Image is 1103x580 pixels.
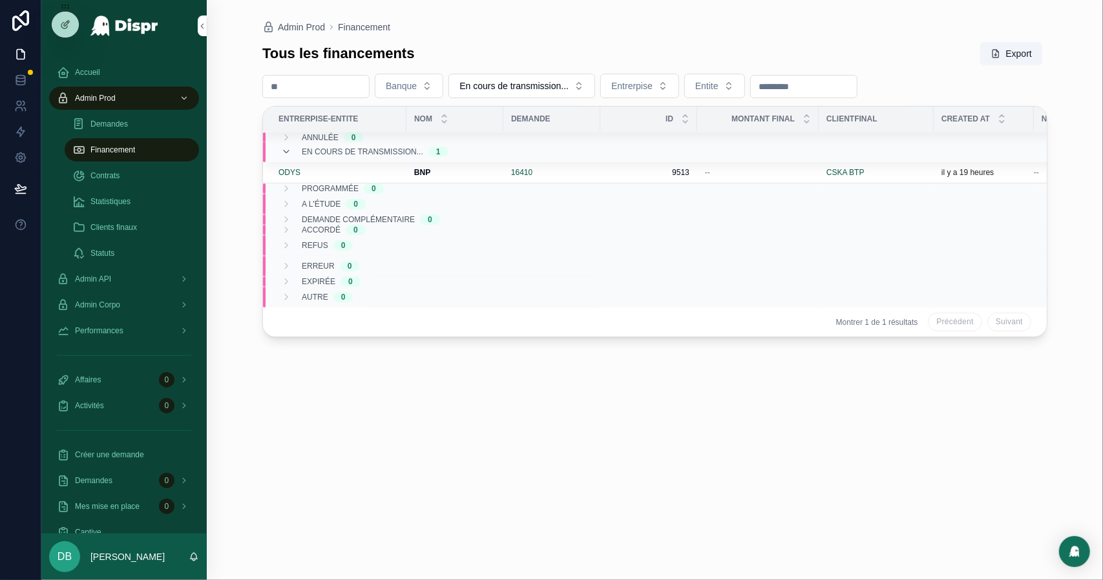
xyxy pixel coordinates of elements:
[414,114,432,124] span: Nom
[511,114,551,124] span: Demande
[159,398,174,413] div: 0
[611,79,653,92] span: Entrerpise
[159,473,174,488] div: 0
[90,248,114,258] span: Statuts
[684,74,745,98] button: Select Button
[941,167,994,178] p: il y a 19 heures
[49,521,199,544] a: Captive
[731,114,795,124] span: Montant final
[511,167,593,178] a: 16410
[705,167,710,178] span: --
[448,74,595,98] button: Select Button
[58,549,72,564] span: DB
[65,190,199,213] a: Statistiques
[836,317,918,327] span: Montrer 1 de 1 résultats
[75,274,111,284] span: Admin API
[278,114,358,124] span: Entrerpise-Entite
[352,132,356,143] div: 0
[65,242,199,265] a: Statuts
[941,167,1026,178] a: il y a 19 heures
[826,167,865,178] span: CSKA BTP
[386,79,417,92] span: Banque
[353,225,358,235] div: 0
[436,147,441,157] div: 1
[90,119,128,129] span: Demandes
[341,292,346,302] div: 0
[262,21,325,34] a: Admin Prod
[826,167,926,178] a: CSKA BTP
[348,276,353,287] div: 0
[75,326,123,336] span: Performances
[278,167,399,178] a: ODYS
[41,52,207,533] div: scrollable content
[511,167,532,178] a: 16410
[666,114,673,124] span: Id
[302,147,423,157] span: En cours de transmission...
[826,114,877,124] span: ClientFinal
[65,112,199,136] a: Demandes
[372,183,376,194] div: 0
[341,240,346,251] div: 0
[278,21,325,34] span: Admin Prod
[75,475,112,486] span: Demandes
[302,199,341,209] span: A l'étude
[278,167,300,178] a: ODYS
[302,214,415,225] span: Demande complémentaire
[414,168,430,177] strong: BNP
[90,145,135,155] span: Financement
[90,171,120,181] span: Contrats
[65,138,199,161] a: Financement
[65,216,199,239] a: Clients finaux
[302,240,328,251] span: Refus
[49,267,199,291] a: Admin API
[90,16,159,36] img: App logo
[49,61,199,84] a: Accueil
[705,167,811,178] a: --
[608,167,689,178] a: 9513
[49,443,199,466] a: Créer une demande
[49,87,199,110] a: Admin Prod
[600,74,679,98] button: Select Button
[90,196,131,207] span: Statistiques
[49,495,199,518] a: Mes mise en place0
[302,225,341,235] span: Accordé
[49,394,199,417] a: Activités0
[90,222,137,233] span: Clients finaux
[338,21,390,34] a: Financement
[459,79,569,92] span: En cours de transmission...
[75,67,100,78] span: Accueil
[75,527,101,537] span: Captive
[75,93,116,103] span: Admin Prod
[302,276,335,287] span: Expirée
[414,167,496,178] a: BNP
[75,375,101,385] span: Affaires
[75,300,120,310] span: Admin Corpo
[428,214,432,225] div: 0
[65,164,199,187] a: Contrats
[262,44,415,64] h1: Tous les financements
[49,368,199,391] a: Affaires0
[302,183,359,194] span: Programmée
[302,292,328,302] span: Autre
[49,319,199,342] a: Performances
[353,199,358,209] div: 0
[302,261,335,271] span: Erreur
[302,132,339,143] span: Annulée
[159,372,174,388] div: 0
[159,499,174,514] div: 0
[1059,536,1090,567] div: Open Intercom Messenger
[941,114,990,124] span: Created at
[75,501,140,512] span: Mes mise en place
[49,293,199,316] a: Admin Corpo
[695,79,719,92] span: Entite
[980,42,1042,65] button: Export
[49,469,199,492] a: Demandes0
[348,261,352,271] div: 0
[90,550,165,563] p: [PERSON_NAME]
[1034,167,1039,178] span: --
[75,400,104,411] span: Activités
